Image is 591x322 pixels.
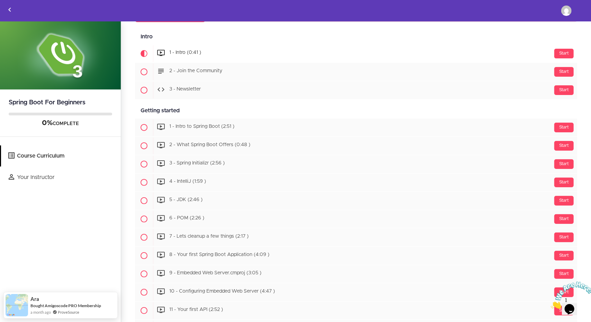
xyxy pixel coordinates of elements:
a: Start 8 - Your first Spring Boot Application (4:09 ) [135,247,577,265]
img: provesource social proof notification image [6,294,28,316]
a: Start 2 - Join the Community [135,63,577,81]
span: a month ago [30,309,51,315]
a: Back to courses [0,0,19,21]
div: Start [554,251,574,261]
div: Start [554,49,574,58]
a: Start 7 - Lets cleanup a few things (2:17 ) [135,228,577,246]
span: 1 [3,3,6,9]
div: Start [554,269,574,279]
iframe: chat widget [548,279,591,312]
a: Start 4 - IntelliJ (1:59 ) [135,173,577,191]
a: Start 10 - Configuring Embedded Web Server (4:47 ) [135,283,577,301]
a: Start 5 - JDK (2:46 ) [135,192,577,210]
span: 3 - Spring Initializr (2:56 ) [169,161,225,166]
div: Start [554,196,574,206]
div: Start [554,67,574,77]
span: Bought [30,303,44,308]
a: Amigoscode PRO Membership [45,303,101,308]
svg: Back to courses [6,6,14,14]
a: Start 9 - Embedded Web Server.cmproj (3:05 ) [135,265,577,283]
span: 8 - Your first Spring Boot Application (4:09 ) [169,253,269,257]
a: Start 3 - Newsletter [135,81,577,99]
span: Current item [135,45,153,63]
span: 9 - Embedded Web Server.cmproj (3:05 ) [169,271,261,276]
img: rsbyazici@gmail.com [561,6,572,16]
div: Intro [135,29,577,45]
span: 6 - POM (2:26 ) [169,216,204,221]
a: Start 2 - What Spring Boot Offers (0:48 ) [135,137,577,155]
a: Start 6 - POM (2:26 ) [135,210,577,228]
span: 1 - Intro (0:41 ) [169,50,201,55]
div: Start [554,85,574,95]
div: Start [554,214,574,224]
span: 11 - Your first API (2:52 ) [169,307,223,312]
div: Start [554,123,574,132]
span: Ara [30,296,39,302]
a: Course Curriculum [1,145,121,167]
span: 7 - Lets cleanup a few things (2:17 ) [169,234,249,239]
span: 2 - What Spring Boot Offers (0:48 ) [169,143,250,148]
div: Getting started [135,103,577,119]
span: 3 - Newsletter [169,87,201,92]
span: 4 - IntelliJ (1:59 ) [169,179,206,184]
div: Start [554,141,574,151]
div: Start [554,233,574,242]
a: Current item Start 1 - Intro (0:41 ) [135,45,577,63]
a: Start 11 - Your first API (2:52 ) [135,302,577,320]
span: 5 - JDK (2:46 ) [169,198,203,202]
a: Start 1 - Intro to Spring Boot (2:51 ) [135,119,577,136]
a: ProveSource [58,309,79,315]
span: 1 - Intro to Spring Boot (2:51 ) [169,124,234,129]
span: 10 - Configuring Embedded Web Server (4:47 ) [169,289,275,294]
span: 0% [42,120,53,126]
span: 2 - Join the Community [169,69,222,74]
div: COMPLETE [9,119,112,128]
div: Start [554,159,574,169]
a: Your Instructor [1,167,121,188]
img: Chat attention grabber [3,3,46,30]
div: Start [554,178,574,187]
a: Start 3 - Spring Initializr (2:56 ) [135,155,577,173]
